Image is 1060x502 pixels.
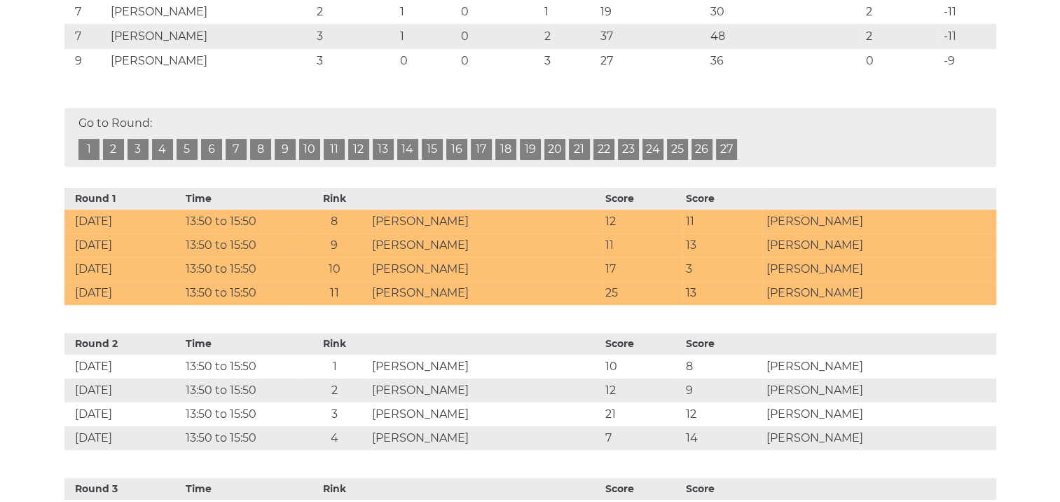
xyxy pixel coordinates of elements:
[64,210,183,233] td: [DATE]
[182,379,301,402] td: 13:50 to 15:50
[940,24,996,48] td: -11
[682,478,763,500] th: Score
[78,139,99,160] a: 1
[602,233,682,257] td: 11
[520,139,541,160] a: 19
[128,139,149,160] a: 3
[862,48,940,73] td: 0
[64,24,108,48] td: 7
[107,48,313,73] td: [PERSON_NAME]
[762,233,996,257] td: [PERSON_NAME]
[301,478,369,500] th: Rink
[369,379,602,402] td: [PERSON_NAME]
[707,48,862,73] td: 36
[369,355,602,379] td: [PERSON_NAME]
[762,426,996,450] td: [PERSON_NAME]
[762,281,996,305] td: [PERSON_NAME]
[691,139,713,160] a: 26
[64,233,183,257] td: [DATE]
[182,402,301,426] td: 13:50 to 15:50
[301,355,369,379] td: 1
[940,48,996,73] td: -9
[64,333,183,355] th: Round 2
[313,48,397,73] td: 3
[762,379,996,402] td: [PERSON_NAME]
[602,426,682,450] td: 7
[299,139,320,160] a: 10
[275,139,296,160] a: 9
[182,257,301,281] td: 13:50 to 15:50
[762,402,996,426] td: [PERSON_NAME]
[862,24,940,48] td: 2
[301,188,369,210] th: Rink
[64,48,108,73] td: 9
[182,355,301,379] td: 13:50 to 15:50
[682,426,763,450] td: 14
[152,139,173,160] a: 4
[397,48,457,73] td: 0
[716,139,737,160] a: 27
[471,139,492,160] a: 17
[182,333,301,355] th: Time
[369,210,602,233] td: [PERSON_NAME]
[602,257,682,281] td: 17
[64,426,183,450] td: [DATE]
[602,379,682,402] td: 12
[64,281,183,305] td: [DATE]
[107,24,313,48] td: [PERSON_NAME]
[544,139,565,160] a: 20
[602,478,682,500] th: Score
[541,24,596,48] td: 2
[182,188,301,210] th: Time
[602,188,682,210] th: Score
[369,233,602,257] td: [PERSON_NAME]
[422,139,443,160] a: 15
[446,139,467,160] a: 16
[682,379,763,402] td: 9
[602,210,682,233] td: 12
[593,139,614,160] a: 22
[250,139,271,160] a: 8
[64,478,183,500] th: Round 3
[602,281,682,305] td: 25
[64,379,183,402] td: [DATE]
[597,24,707,48] td: 37
[457,48,541,73] td: 0
[64,188,183,210] th: Round 1
[762,257,996,281] td: [PERSON_NAME]
[301,210,369,233] td: 8
[642,139,663,160] a: 24
[618,139,639,160] a: 23
[64,108,996,167] div: Go to Round:
[457,24,541,48] td: 0
[301,281,369,305] td: 11
[397,139,418,160] a: 14
[682,233,763,257] td: 13
[682,210,763,233] td: 11
[182,478,301,500] th: Time
[373,139,394,160] a: 13
[597,48,707,73] td: 27
[301,379,369,402] td: 2
[64,355,183,379] td: [DATE]
[762,210,996,233] td: [PERSON_NAME]
[201,139,222,160] a: 6
[569,139,590,160] a: 21
[762,355,996,379] td: [PERSON_NAME]
[602,333,682,355] th: Score
[324,139,345,160] a: 11
[369,426,602,450] td: [PERSON_NAME]
[602,402,682,426] td: 21
[682,333,763,355] th: Score
[182,210,301,233] td: 13:50 to 15:50
[301,402,369,426] td: 3
[301,257,369,281] td: 10
[682,281,763,305] td: 13
[369,257,602,281] td: [PERSON_NAME]
[226,139,247,160] a: 7
[64,402,183,426] td: [DATE]
[682,402,763,426] td: 12
[397,24,457,48] td: 1
[667,139,688,160] a: 25
[313,24,397,48] td: 3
